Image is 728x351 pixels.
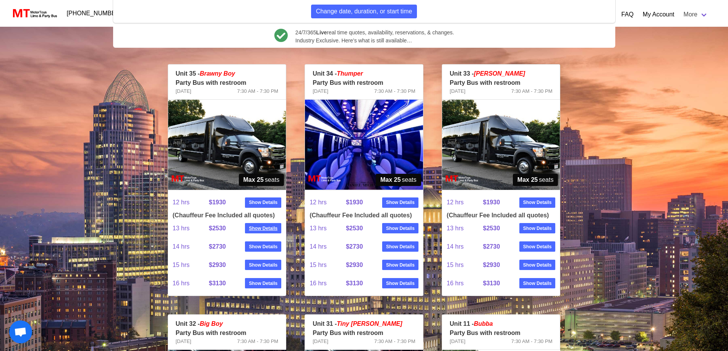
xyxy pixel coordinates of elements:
[483,225,500,231] strong: $2530
[200,320,223,327] em: Big Boy
[313,328,415,338] p: Party Bus with restroom
[346,280,363,286] strong: $3130
[305,100,423,190] img: 34%2002.jpg
[176,78,279,87] p: Party Bus with restroom
[316,29,327,36] b: Live
[346,225,363,231] strong: $2530
[450,338,465,345] span: [DATE]
[447,274,483,293] span: 16 hrs
[450,78,553,87] p: Party Bus with restroom
[523,199,552,206] strong: Show Details
[374,338,415,345] span: 7:30 AM - 7:30 PM
[249,199,277,206] strong: Show Details
[310,274,346,293] span: 16 hrs
[176,69,279,78] p: Unit 35 -
[523,280,552,287] strong: Show Details
[442,100,560,190] img: 33%2001.jpg
[386,199,415,206] strong: Show Details
[380,175,400,184] strong: Max 25
[209,199,226,205] strong: $1930
[386,243,415,250] strong: Show Details
[243,175,264,184] strong: Max 25
[313,338,328,345] span: [DATE]
[209,225,226,231] strong: $2530
[173,274,209,293] span: 16 hrs
[173,219,209,238] span: 13 hrs
[374,87,415,95] span: 7:30 AM - 7:30 PM
[62,6,126,21] a: [PHONE_NUMBER]
[11,8,58,19] img: MotorToys Logo
[483,262,500,268] strong: $2930
[386,262,415,269] strong: Show Details
[511,87,553,95] span: 7:30 AM - 7:30 PM
[249,243,277,250] strong: Show Details
[237,338,278,345] span: 7:30 AM - 7:30 PM
[386,225,415,232] strong: Show Details
[474,70,525,77] em: [PERSON_NAME]
[176,328,279,338] p: Party Bus with restroom
[173,212,282,219] h4: (Chauffeur Fee Included all quotes)
[337,320,402,327] span: Tiny [PERSON_NAME]
[450,69,553,78] p: Unit 33 -
[295,29,454,37] span: 24/7/365 real time quotes, availability, reservations, & changes.
[643,10,674,19] a: My Account
[621,10,634,19] a: FAQ
[523,225,552,232] strong: Show Details
[200,70,235,77] em: Brawny Boy
[313,319,415,328] p: Unit 31 -
[483,243,500,250] strong: $2730
[523,243,552,250] strong: Show Details
[483,199,500,205] strong: $1930
[447,212,556,219] h4: (Chauffeur Fee Included all quotes)
[386,280,415,287] strong: Show Details
[295,37,454,45] span: Industry Exclusive. Here’s what is still available…
[513,174,558,186] span: seats
[447,256,483,274] span: 15 hrs
[483,280,500,286] strong: $3130
[310,219,346,238] span: 13 hrs
[173,238,209,256] span: 14 hrs
[239,174,284,186] span: seats
[679,7,713,22] a: More
[313,87,328,95] span: [DATE]
[310,238,346,256] span: 14 hrs
[176,338,191,345] span: [DATE]
[310,212,418,219] h4: (Chauffeur Fee Included all quotes)
[176,87,191,95] span: [DATE]
[313,69,415,78] p: Unit 34 -
[447,193,483,212] span: 12 hrs
[474,320,493,327] em: Bubba
[447,238,483,256] span: 14 hrs
[337,70,363,77] em: Thumper
[346,199,363,205] strong: $1930
[517,175,538,184] strong: Max 25
[511,338,553,345] span: 7:30 AM - 7:30 PM
[376,174,421,186] span: seats
[209,243,226,250] strong: $2730
[450,87,465,95] span: [DATE]
[249,280,277,287] strong: Show Details
[316,7,412,16] span: Change date, duration, or start time
[346,243,363,250] strong: $2730
[237,87,278,95] span: 7:30 AM - 7:30 PM
[249,225,277,232] strong: Show Details
[168,100,286,190] img: 35%2001.jpg
[9,320,32,343] a: Open chat
[310,193,346,212] span: 12 hrs
[249,262,277,269] strong: Show Details
[311,5,417,18] button: Change date, duration, or start time
[173,256,209,274] span: 15 hrs
[176,319,279,328] p: Unit 32 -
[450,328,553,338] p: Party Bus with restroom
[209,262,226,268] strong: $2930
[209,280,226,286] strong: $3130
[313,78,415,87] p: Party Bus with restroom
[450,319,553,328] p: Unit 11 -
[346,262,363,268] strong: $2930
[173,193,209,212] span: 12 hrs
[310,256,346,274] span: 15 hrs
[523,262,552,269] strong: Show Details
[447,219,483,238] span: 13 hrs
